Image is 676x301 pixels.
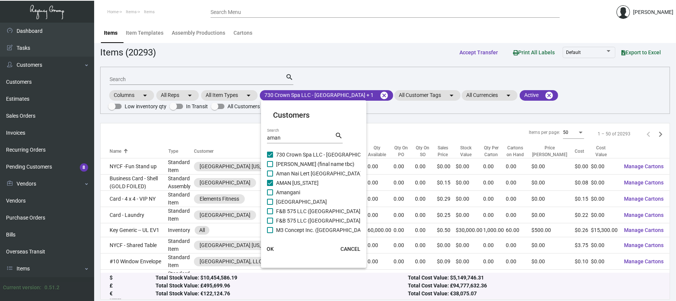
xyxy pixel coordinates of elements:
span: [PERSON_NAME] (final name tbc) [276,160,354,169]
span: Amangani [276,188,300,197]
button: OK [258,242,282,256]
span: [GEOGRAPHIC_DATA] [276,197,327,206]
span: Aman Nai Lert [GEOGRAPHIC_DATA] [276,169,362,178]
div: Current version: [3,284,41,292]
span: M3 Concept Inc. ([GEOGRAPHIC_DATA]) [276,226,370,235]
span: CANCEL [340,246,360,252]
span: AMAN [US_STATE] [276,178,319,187]
span: 730 Crown Spa LLC - [GEOGRAPHIC_DATA] [276,150,377,159]
mat-icon: search [335,131,343,140]
mat-card-title: Customers [273,109,354,121]
div: 0.51.2 [44,284,60,292]
span: F&B 575 LLC ([GEOGRAPHIC_DATA]) [276,207,362,216]
button: CANCEL [334,242,366,256]
span: F&B 575 LLC ([GEOGRAPHIC_DATA]) [276,216,362,225]
span: OK [267,246,274,252]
